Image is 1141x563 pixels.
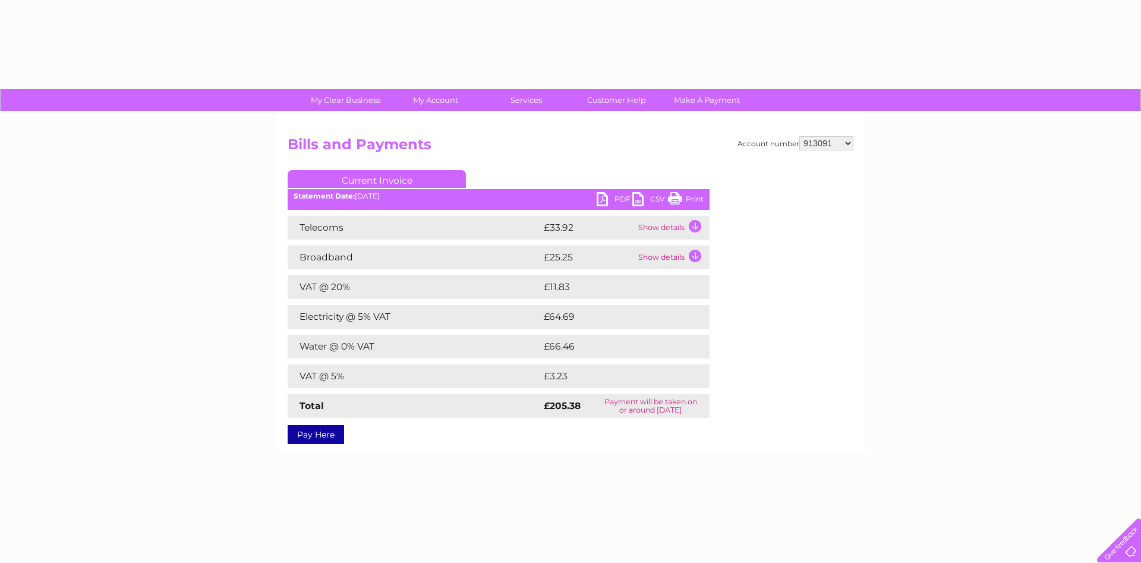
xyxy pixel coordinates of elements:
a: CSV [632,192,668,209]
a: PDF [597,192,632,209]
td: Telecoms [288,216,541,240]
td: VAT @ 5% [288,364,541,388]
td: £33.92 [541,216,635,240]
td: Payment will be taken on or around [DATE] [592,394,710,418]
td: £64.69 [541,305,686,329]
td: Show details [635,246,710,269]
a: Print [668,192,704,209]
td: Electricity @ 5% VAT [288,305,541,329]
td: £11.83 [541,275,683,299]
a: Services [477,89,575,111]
div: [DATE] [288,192,710,200]
a: Customer Help [568,89,666,111]
a: Pay Here [288,425,344,444]
b: Statement Date: [294,191,355,200]
td: VAT @ 20% [288,275,541,299]
a: My Account [387,89,485,111]
a: Current Invoice [288,170,466,188]
td: Show details [635,216,710,240]
td: Broadband [288,246,541,269]
strong: £205.38 [544,400,581,411]
strong: Total [300,400,324,411]
td: £3.23 [541,364,682,388]
a: My Clear Business [297,89,395,111]
a: Make A Payment [658,89,756,111]
div: Account number [737,136,853,150]
td: Water @ 0% VAT [288,335,541,358]
td: £25.25 [541,246,635,269]
h2: Bills and Payments [288,136,853,159]
td: £66.46 [541,335,686,358]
